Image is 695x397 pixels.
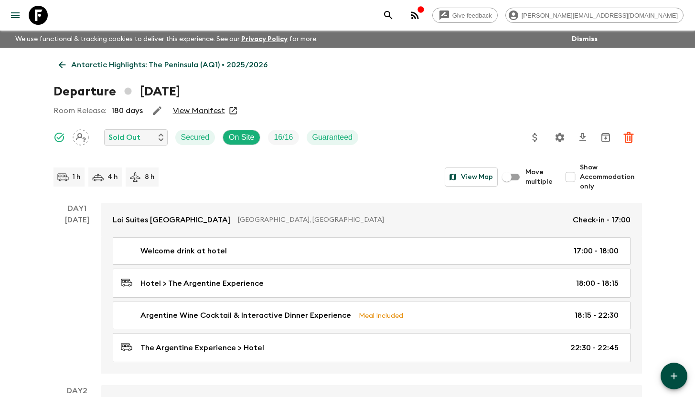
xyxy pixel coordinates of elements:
[53,132,65,143] svg: Synced Successfully
[573,128,592,147] button: Download CSV
[575,310,619,321] p: 18:15 - 22:30
[574,245,619,257] p: 17:00 - 18:00
[73,172,81,182] p: 1 h
[229,132,254,143] p: On Site
[107,172,118,182] p: 4 h
[550,128,569,147] button: Settings
[140,278,264,289] p: Hotel > The Argentine Experience
[274,132,293,143] p: 16 / 16
[73,132,89,140] span: Assign pack leader
[53,105,107,116] p: Room Release:
[525,128,545,147] button: Update Price, Early Bird Discount and Costs
[241,36,288,42] a: Privacy Policy
[181,132,210,143] p: Secured
[580,163,642,191] span: Show Accommodation only
[140,310,351,321] p: Argentine Wine Cocktail & Interactive Dinner Experience
[312,132,353,143] p: Guaranteed
[173,106,225,115] a: View Manifest
[6,6,25,25] button: menu
[359,310,403,321] p: Meal Included
[432,8,498,23] a: Give feedback
[111,105,143,116] p: 180 days
[445,167,498,187] button: View Map
[113,237,631,265] a: Welcome drink at hotel17:00 - 18:00
[53,55,273,74] a: Antarctic Highlights: The Peninsula (AQ1) • 2025/2026
[505,8,684,23] div: [PERSON_NAME][EMAIL_ADDRESS][DOMAIN_NAME]
[140,342,264,354] p: The Argentine Experience > Hotel
[113,333,631,362] a: The Argentine Experience > Hotel22:30 - 22:45
[113,214,230,226] p: Loi Suites [GEOGRAPHIC_DATA]
[145,172,155,182] p: 8 h
[268,130,299,145] div: Trip Fill
[53,385,101,397] p: Day 2
[619,128,638,147] button: Delete
[101,203,642,237] a: Loi Suites [GEOGRAPHIC_DATA][GEOGRAPHIC_DATA], [GEOGRAPHIC_DATA]Check-in - 17:00
[53,82,180,101] h1: Departure [DATE]
[140,245,227,257] p: Welcome drink at hotel
[379,6,398,25] button: search adventures
[238,215,565,225] p: [GEOGRAPHIC_DATA], [GEOGRAPHIC_DATA]
[569,32,600,46] button: Dismiss
[570,342,619,354] p: 22:30 - 22:45
[113,302,631,329] a: Argentine Wine Cocktail & Interactive Dinner ExperienceMeal Included18:15 - 22:30
[223,130,260,145] div: On Site
[113,269,631,298] a: Hotel > The Argentine Experience18:00 - 18:15
[525,167,553,187] span: Move multiple
[596,128,615,147] button: Archive (Completed, Cancelled or Unsynced Departures only)
[573,214,631,226] p: Check-in - 17:00
[65,214,89,374] div: [DATE]
[576,278,619,289] p: 18:00 - 18:15
[447,12,497,19] span: Give feedback
[71,59,267,71] p: Antarctic Highlights: The Peninsula (AQ1) • 2025/2026
[11,31,321,48] p: We use functional & tracking cookies to deliver this experience. See our for more.
[516,12,683,19] span: [PERSON_NAME][EMAIL_ADDRESS][DOMAIN_NAME]
[175,130,215,145] div: Secured
[53,203,101,214] p: Day 1
[108,132,140,143] p: Sold Out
